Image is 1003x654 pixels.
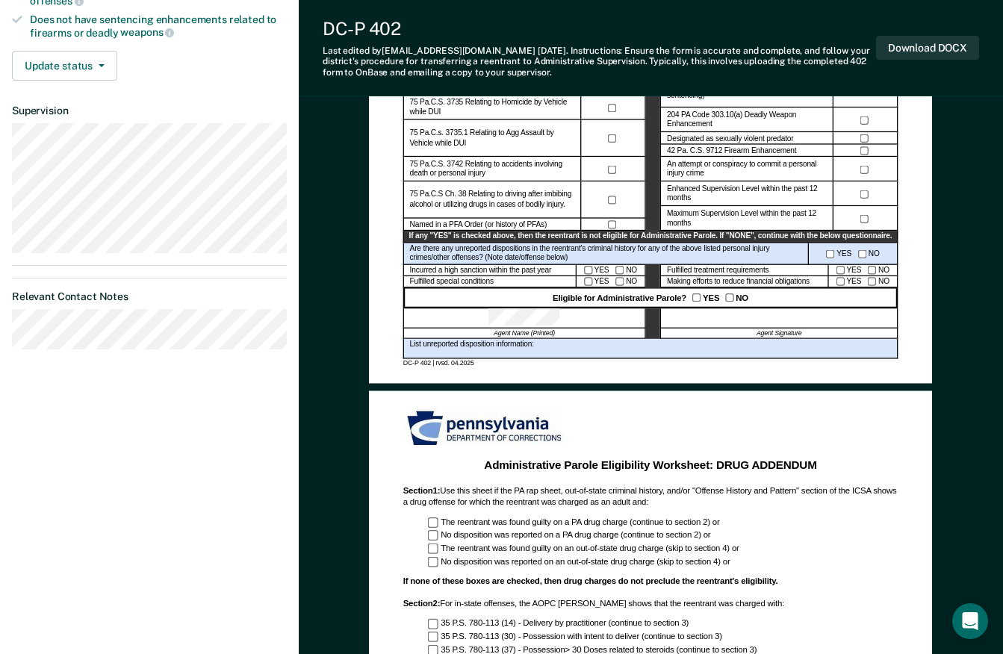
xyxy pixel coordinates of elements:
[403,339,898,359] div: List unreported disposition information:
[428,517,898,529] div: The reentrant was found guilty on a PA drug charge (continue to section 2) or
[30,13,287,39] div: Does not have sentencing enhancements related to firearms or deadly
[667,209,827,228] label: Maximum Supervision Level within the past 12 months
[667,110,827,130] label: 204 PA Code 303.10(a) Deadly Weapon Enhancement
[667,52,827,102] label: 35 P.s. 780-113 13(a)(14)(30)(37) controlled substance Law AND was sentenced under 18 PA. C.S. 75...
[428,556,898,567] div: No disposition was reported on an out-of-state drug charge (skip to section 4) or
[428,618,898,629] div: 35 P.S. 780-113 (14) - Delivery by practitioner (continue to section 3)
[667,160,827,179] label: An attempt or conspiracy to commit a personal injury crime
[323,46,876,78] div: Last edited by [EMAIL_ADDRESS][DOMAIN_NAME] . Instructions: Ensure the form is accurate and compl...
[829,264,898,276] div: YES NO
[12,290,287,303] dt: Relevant Contact Notes
[428,530,898,541] div: No disposition was reported on a PA drug charge (continue to section 2) or
[876,36,979,60] button: Download DOCX
[667,134,793,143] label: Designated as sexually violent predator
[403,328,646,339] div: Agent Name (Printed)
[428,632,898,643] div: 35 P.S. 780-113 (30) - Possession with intent to deliver (continue to section 3)
[577,264,646,276] div: YES NO
[428,544,898,555] div: The reentrant was found guilty on an out-of-state drug charge (skip to section 4) or
[403,243,809,264] div: Are there any unreported dispositions in the reentrant's criminal history for any of the above li...
[577,276,646,288] div: YES NO
[403,598,898,609] div: For in-state offenses, the AOPC [PERSON_NAME] shows that the reentrant was charged with:
[12,105,287,117] dt: Supervision
[410,190,575,210] label: 75 Pa.C.S Ch. 38 Relating to driving after imbibing alcohol or utilizing drugs in cases of bodily...
[403,485,441,495] b: Section 1 :
[403,577,898,588] div: If none of these boxes are checked, then drug charges do not preclude the reentrant's eligibility.
[120,26,174,38] span: weapons
[403,288,898,308] div: Eligible for Administrative Parole? YES NO
[538,46,566,56] span: [DATE]
[661,276,829,288] div: Making efforts to reduce financial obligations
[403,485,898,508] div: Use this sheet if the PA rap sheet, out-of-state criminal history, and/or "Offense History and Pa...
[12,51,117,81] button: Update status
[403,598,441,608] b: Section 2 :
[410,160,575,179] label: 75 Pa.C.S. 3742 Relating to accidents involving death or personal injury
[403,276,577,288] div: Fulfilled special conditions
[323,18,876,40] div: DC-P 402
[667,146,796,156] label: 42 Pa. C.S. 9712 Firearm Enhancement
[410,220,547,230] label: Named in a PFA Order (or history of PFAs)
[829,276,898,288] div: YES NO
[403,359,898,368] div: DC-P 402 | rvsd. 04.2025
[952,603,988,639] div: Open Intercom Messenger
[410,98,575,117] label: 75 Pa.C.S. 3735 Relating to Homicide by Vehicle while DUI
[403,408,569,449] img: PDOC Logo
[403,264,577,276] div: Incurred a high sanction within the past year
[809,243,898,264] div: YES NO
[661,264,829,276] div: Fulfilled treatment requirements
[661,328,898,339] div: Agent Signature
[403,231,898,243] div: If any "YES" is checked above, then the reentrant is not eligible for Administrative Parole. If "...
[412,458,890,473] div: Administrative Parole Eligibility Worksheet: DRUG ADDENDUM
[410,129,575,149] label: 75 Pa.C.s. 3735.1 Relating to Agg Assault by Vehicle while DUI
[667,184,827,204] label: Enhanced Supervision Level within the past 12 months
